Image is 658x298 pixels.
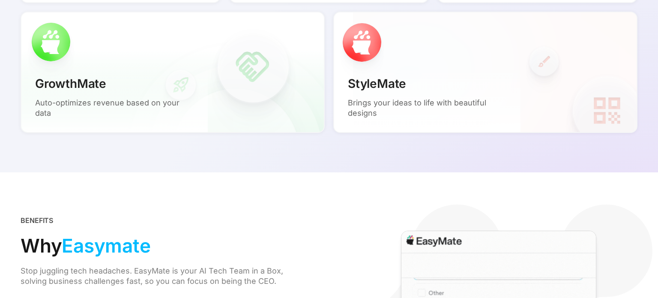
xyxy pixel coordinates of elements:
[35,75,106,93] p: GrowthMate
[35,98,194,118] p: Auto-optimizes revenue based on your data
[21,215,53,226] div: BENEFITS
[21,266,291,286] div: Stop juggling tech headaches. EasyMate is your AI Tech Team in a Box, solving business challenges...
[348,98,507,118] p: Brings your ideas to life with beautiful designs
[21,231,150,261] div: Why
[62,231,150,261] span: Easymate
[348,75,406,93] p: StyleMate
